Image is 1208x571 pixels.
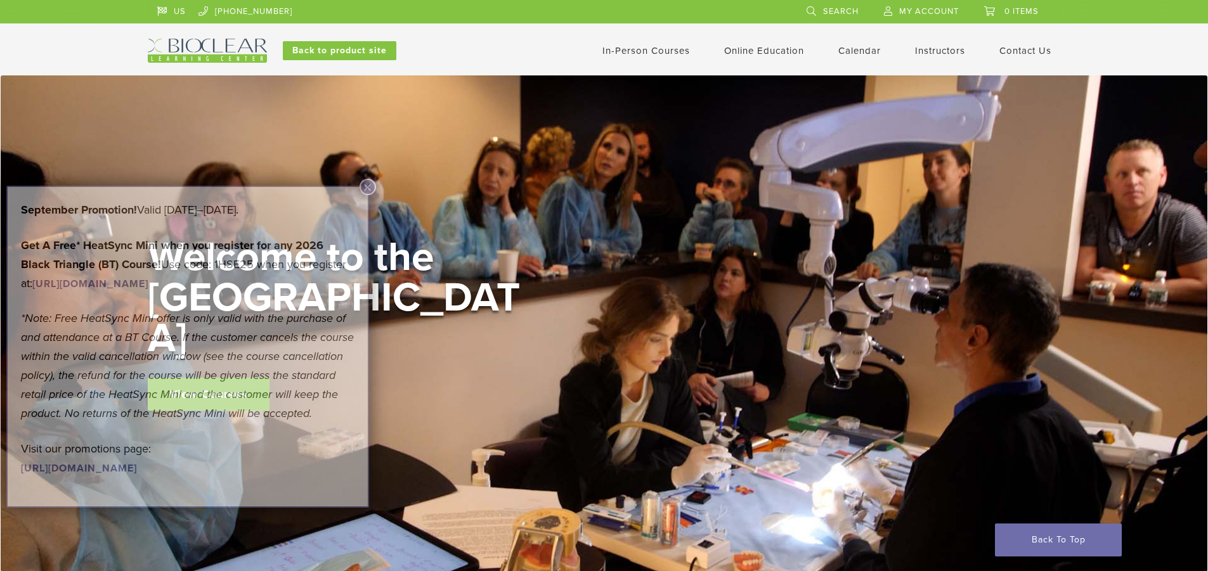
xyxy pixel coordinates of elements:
strong: Get A Free* HeatSync Mini when you register for any 2026 Black Triangle (BT) Course! [21,238,323,271]
a: Back to product site [283,41,396,60]
a: Online Education [724,45,804,56]
em: *Note: Free HeatSync Mini offer is only valid with the purchase of and attendance at a BT Course.... [21,311,354,420]
span: Search [823,6,859,16]
p: Visit our promotions page: [21,439,354,477]
a: [URL][DOMAIN_NAME] [32,278,148,290]
img: Bioclear [148,39,267,63]
span: My Account [899,6,959,16]
button: Close [360,179,376,195]
a: Back To Top [995,523,1122,556]
p: Valid [DATE]–[DATE]. [21,200,354,219]
a: Calendar [838,45,881,56]
a: Contact Us [999,45,1051,56]
a: [URL][DOMAIN_NAME] [21,462,137,475]
a: Instructors [915,45,965,56]
span: 0 items [1004,6,1039,16]
b: September Promotion! [21,203,137,217]
a: In-Person Courses [602,45,690,56]
p: Use code: 1HSE25 when you register at: [21,236,354,293]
